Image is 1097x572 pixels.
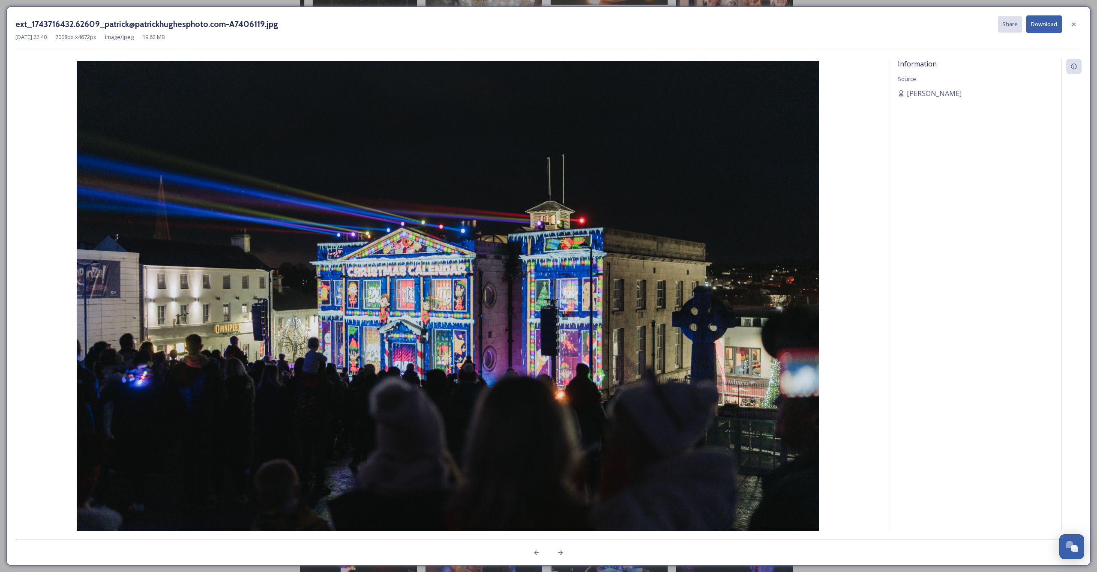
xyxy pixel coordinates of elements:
[105,33,134,41] span: image/jpeg
[15,33,47,41] span: [DATE] 22:40
[15,18,278,30] h3: ext_1743716432.62609_patrick@patrickhughesphoto.com-A7406119.jpg
[898,75,916,83] span: Source
[907,88,962,99] span: [PERSON_NAME]
[998,16,1022,33] button: Share
[1059,534,1084,559] button: Open Chat
[15,61,880,556] img: patrick%40patrickhughesphoto.com-A7406119.jpg
[898,59,937,69] span: Information
[55,33,96,41] span: 7008 px x 4672 px
[142,33,165,41] span: 19.62 MB
[1026,15,1062,33] button: Download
